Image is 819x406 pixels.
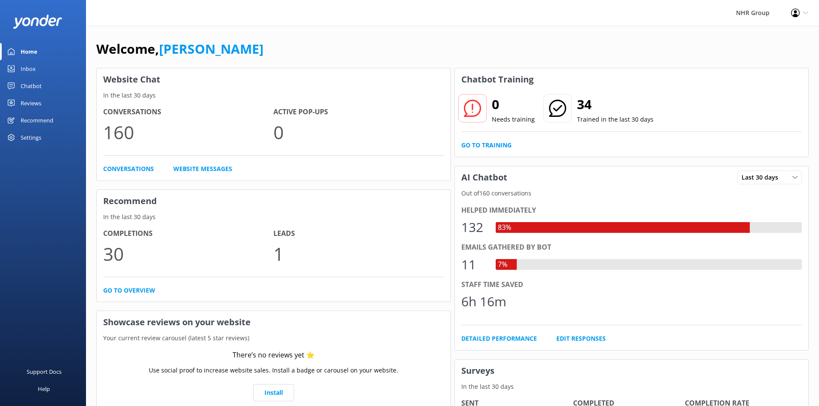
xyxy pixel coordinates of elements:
p: Your current review carousel (latest 5 star reviews) [97,333,451,343]
a: Go to Training [461,140,512,150]
p: 30 [103,239,273,268]
div: Recommend [21,112,53,129]
h3: Recommend [97,190,451,212]
h3: Website Chat [97,68,451,91]
p: 0 [273,118,444,147]
div: There’s no reviews yet ⭐ [233,350,315,361]
div: Staff time saved [461,279,802,290]
a: Conversations [103,164,154,174]
h4: Leads [273,228,444,239]
div: Emails gathered by bot [461,242,802,253]
div: Chatbot [21,77,42,95]
div: 132 [461,217,487,238]
div: Help [38,380,50,397]
h4: Active Pop-ups [273,107,444,118]
a: Edit Responses [556,334,606,343]
a: [PERSON_NAME] [159,40,264,58]
h1: Welcome, [96,39,264,59]
div: Support Docs [27,363,61,380]
a: Website Messages [173,164,232,174]
p: Out of 160 conversations [455,189,809,198]
div: 11 [461,254,487,275]
div: Helped immediately [461,205,802,216]
div: 7% [496,259,509,270]
div: 83% [496,222,513,233]
p: Trained in the last 30 days [577,115,653,124]
span: Last 30 days [742,173,783,182]
div: Settings [21,129,41,146]
h4: Completions [103,228,273,239]
a: Detailed Performance [461,334,537,343]
p: Use social proof to increase website sales. Install a badge or carousel on your website. [149,366,398,375]
h3: AI Chatbot [455,166,514,189]
h2: 34 [577,94,653,115]
div: Reviews [21,95,41,112]
p: In the last 30 days [455,382,809,391]
h2: 0 [492,94,535,115]
p: Needs training [492,115,535,124]
p: In the last 30 days [97,212,451,222]
p: 160 [103,118,273,147]
h3: Surveys [455,360,809,382]
a: Install [253,384,294,401]
p: 1 [273,239,444,268]
h3: Showcase reviews on your website [97,311,451,333]
div: 6h 16m [461,291,506,312]
a: Go to overview [103,286,155,295]
img: yonder-white-logo.png [13,15,62,29]
h3: Chatbot Training [455,68,540,91]
div: Inbox [21,60,36,77]
p: In the last 30 days [97,91,451,100]
h4: Conversations [103,107,273,118]
div: Home [21,43,37,60]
